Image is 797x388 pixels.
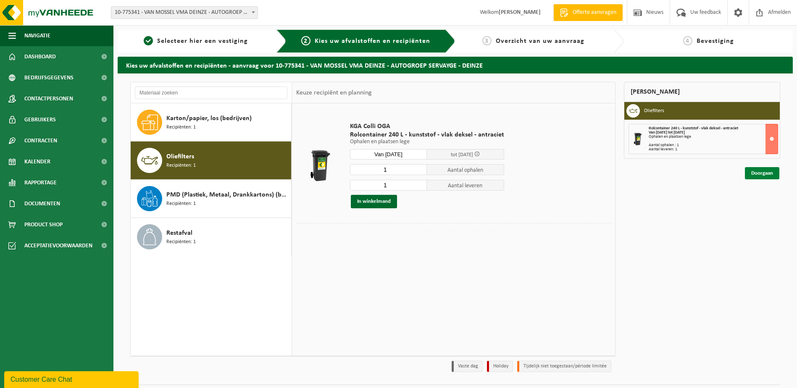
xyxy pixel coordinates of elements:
span: KGA Colli OGA [350,122,504,131]
span: Acceptatievoorwaarden [24,235,92,256]
div: Aantal ophalen : 1 [649,143,778,147]
span: Bedrijfsgegevens [24,67,74,88]
button: Restafval Recipiënten: 1 [131,218,292,256]
h3: Oliefilters [644,104,664,118]
button: Karton/papier, los (bedrijven) Recipiënten: 1 [131,103,292,142]
strong: Van [DATE] tot [DATE] [649,130,685,135]
span: Rolcontainer 240 L - kunststof - vlak deksel - antraciet [649,126,738,131]
div: Keuze recipiënt en planning [292,82,376,103]
span: Offerte aanvragen [571,8,618,17]
li: Holiday [487,361,513,372]
span: Contracten [24,130,57,151]
li: Vaste dag [452,361,483,372]
input: Materiaal zoeken [135,87,287,99]
span: PMD (Plastiek, Metaal, Drankkartons) (bedrijven) [166,190,289,200]
span: Aantal ophalen [427,164,504,175]
span: Rapportage [24,172,57,193]
div: Aantal leveren: 1 [649,147,778,152]
p: Ophalen en plaatsen lege [350,139,504,145]
h2: Kies uw afvalstoffen en recipiënten - aanvraag voor 10-775341 - VAN MOSSEL VMA DEINZE - AUTOGROEP... [118,57,793,73]
span: Aantal leveren [427,180,504,191]
span: Overzicht van uw aanvraag [496,38,584,45]
span: Restafval [166,228,192,238]
span: tot [DATE] [451,152,473,157]
span: Contactpersonen [24,88,73,109]
span: Recipiënten: 1 [166,162,196,170]
span: Documenten [24,193,60,214]
span: Kies uw afvalstoffen en recipiënten [315,38,430,45]
div: [PERSON_NAME] [624,82,780,102]
span: 4 [683,36,692,45]
span: Recipiënten: 1 [166,238,196,246]
span: 10-775341 - VAN MOSSEL VMA DEINZE - AUTOGROEP SERVAYGE - DEINZE [111,7,258,18]
button: In winkelmand [351,195,397,208]
strong: [PERSON_NAME] [499,9,541,16]
span: Product Shop [24,214,63,235]
span: Karton/papier, los (bedrijven) [166,113,252,123]
a: Offerte aanvragen [553,4,623,21]
span: 3 [482,36,492,45]
button: PMD (Plastiek, Metaal, Drankkartons) (bedrijven) Recipiënten: 1 [131,180,292,218]
span: 1 [144,36,153,45]
li: Tijdelijk niet toegestaan/période limitée [517,361,611,372]
span: Rolcontainer 240 L - kunststof - vlak deksel - antraciet [350,131,504,139]
span: Oliefilters [166,152,194,162]
span: 2 [301,36,310,45]
span: Gebruikers [24,109,56,130]
iframe: chat widget [4,370,140,388]
span: Kalender [24,151,50,172]
span: Recipiënten: 1 [166,200,196,208]
span: Bevestiging [697,38,734,45]
a: Doorgaan [745,167,779,179]
span: 10-775341 - VAN MOSSEL VMA DEINZE - AUTOGROEP SERVAYGE - DEINZE [111,6,258,19]
span: Recipiënten: 1 [166,123,196,131]
span: Dashboard [24,46,56,67]
input: Selecteer datum [350,149,427,160]
span: Selecteer hier een vestiging [157,38,248,45]
div: Ophalen en plaatsen lege [649,135,778,139]
a: 1Selecteer hier een vestiging [122,36,270,46]
button: Oliefilters Recipiënten: 1 [131,142,292,180]
span: Navigatie [24,25,50,46]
